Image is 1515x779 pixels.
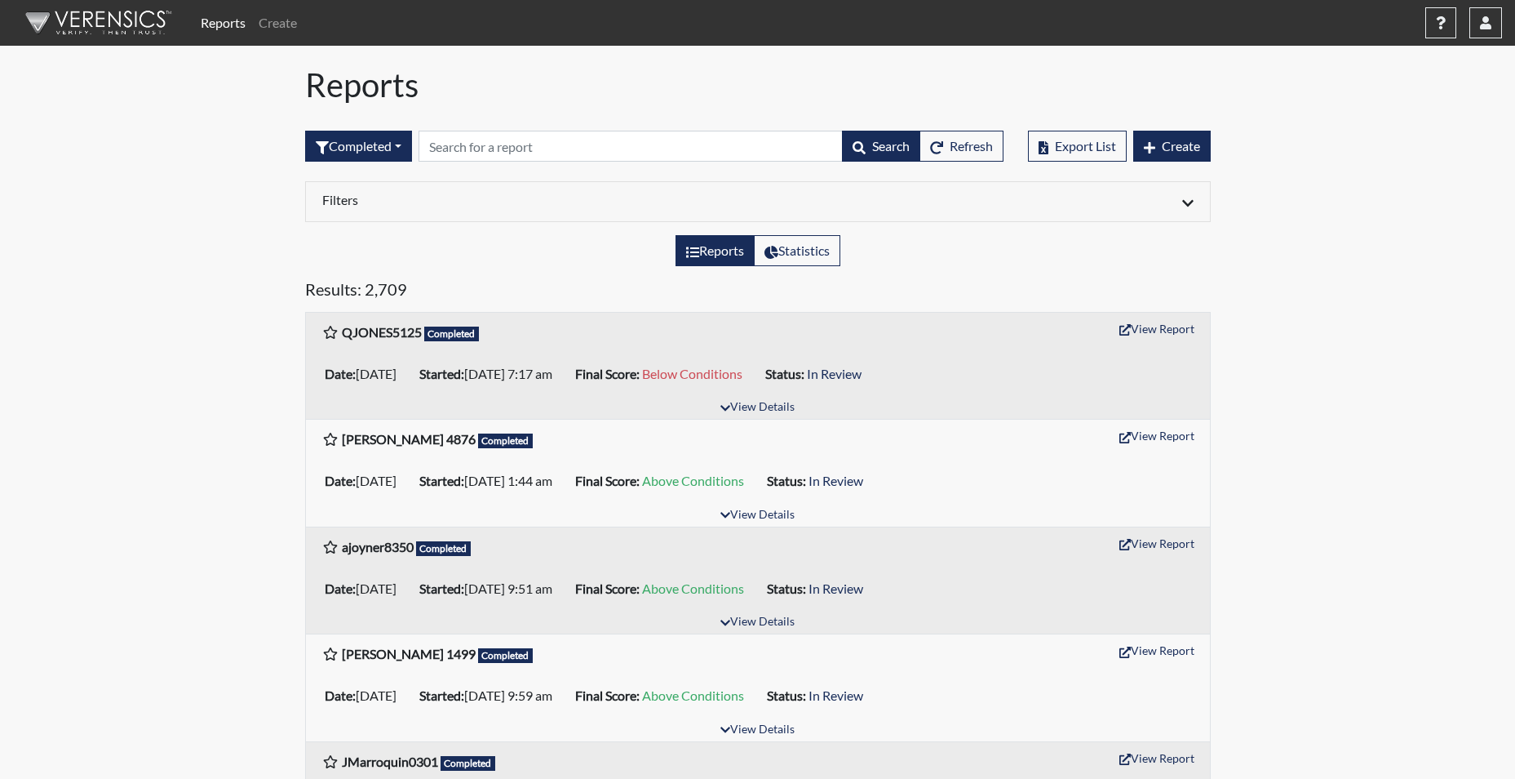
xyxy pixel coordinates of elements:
span: Above Conditions [642,473,744,488]
b: [PERSON_NAME] 1499 [342,646,476,661]
button: Export List [1028,131,1127,162]
b: Date: [325,688,356,703]
button: View Report [1112,531,1202,556]
b: JMarroquin0301 [342,754,438,769]
span: Completed [416,541,472,556]
li: [DATE] 9:59 am [413,683,569,709]
button: View Report [1112,423,1202,448]
b: Date: [325,581,356,596]
b: Status: [767,688,806,703]
span: In Review [808,688,863,703]
span: Completed [478,434,534,448]
a: Create [252,7,303,39]
li: [DATE] [318,361,413,387]
li: [DATE] 9:51 am [413,576,569,602]
button: View Report [1112,746,1202,771]
span: Search [872,138,910,154]
span: In Review [807,366,862,381]
button: View Report [1112,638,1202,663]
b: ajoyner8350 [342,539,414,554]
b: Date: [325,473,356,488]
span: Completed [424,327,480,341]
b: Started: [419,688,464,703]
b: Final Score: [575,581,640,596]
b: Status: [767,581,806,596]
label: View the list of reports [676,235,755,266]
h1: Reports [305,65,1211,105]
b: Started: [419,366,464,381]
input: Search by Registration ID, Interview Number, or Investigation Name. [419,131,843,162]
label: View statistics about completed interviews [754,235,840,266]
button: View Details [713,397,802,419]
b: Status: [765,366,804,381]
button: View Details [713,505,802,527]
div: Filter by interview status [305,131,412,162]
span: Completed [478,648,534,663]
span: Above Conditions [642,581,744,596]
h5: Results: 2,709 [305,279,1211,305]
li: [DATE] [318,576,413,602]
b: QJONES5125 [342,324,422,340]
span: In Review [808,581,863,596]
b: Date: [325,366,356,381]
button: Completed [305,131,412,162]
b: Status: [767,473,806,488]
li: [DATE] [318,468,413,494]
a: Reports [194,7,252,39]
div: Click to expand/collapse filters [310,192,1206,211]
h6: Filters [322,192,746,207]
button: Create [1133,131,1211,162]
span: Below Conditions [642,366,742,381]
button: View Details [713,612,802,634]
b: Final Score: [575,688,640,703]
li: [DATE] 7:17 am [413,361,569,387]
li: [DATE] 1:44 am [413,468,569,494]
button: Refresh [919,131,1003,162]
span: Refresh [950,138,993,154]
b: Final Score: [575,366,640,381]
span: In Review [808,473,863,488]
li: [DATE] [318,683,413,709]
button: View Report [1112,316,1202,341]
span: Above Conditions [642,688,744,703]
button: View Details [713,719,802,741]
b: Started: [419,473,464,488]
b: Started: [419,581,464,596]
span: Create [1162,138,1200,154]
span: Export List [1055,138,1116,154]
span: Completed [441,756,496,771]
button: Search [842,131,920,162]
b: Final Score: [575,473,640,488]
b: [PERSON_NAME] 4876 [342,431,476,447]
